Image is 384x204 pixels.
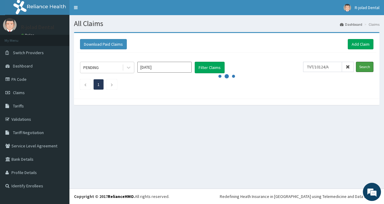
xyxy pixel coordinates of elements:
div: Chat with us now [31,34,101,42]
strong: Copyright © 2017 . [74,194,135,199]
li: Claims [363,22,379,27]
div: PENDING [83,64,99,71]
a: Online [21,33,36,37]
p: R-jolad Dental [21,25,54,30]
span: Tariffs [13,103,24,109]
span: Tariff Negotiation [13,130,44,135]
a: Previous page [84,82,87,87]
img: User Image [344,4,351,12]
footer: All rights reserved. [69,189,384,204]
button: Download Paid Claims [80,39,127,49]
a: Next page [110,82,113,87]
span: We're online! [35,63,83,124]
span: Claims [13,90,25,95]
input: Select Month and Year [137,62,192,73]
input: Search [356,62,373,72]
h1: All Claims [74,20,379,28]
div: Minimize live chat window [99,3,114,18]
a: Page 1 is your current page [98,82,100,87]
button: Filter Claims [195,62,225,73]
textarea: Type your message and hit 'Enter' [3,138,115,159]
span: Dashboard [13,63,33,69]
span: Switch Providers [13,50,44,55]
img: d_794563401_company_1708531726252_794563401 [11,30,24,45]
a: Add Claim [348,39,373,49]
a: RelianceHMO [108,194,134,199]
span: R-jolad Dental [355,5,379,10]
svg: audio-loading [218,67,236,85]
img: User Image [3,18,17,32]
a: Dashboard [340,22,362,27]
input: Search by HMO ID [303,62,342,72]
div: Redefining Heath Insurance in [GEOGRAPHIC_DATA] using Telemedicine and Data Science! [220,193,379,199]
